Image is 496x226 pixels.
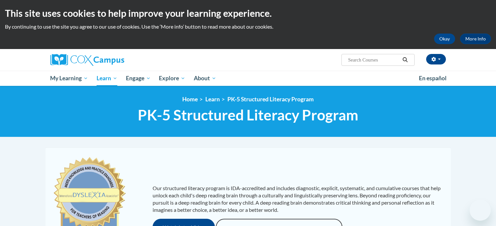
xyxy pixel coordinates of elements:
span: Learn [97,74,117,82]
button: Search [400,56,410,64]
span: Engage [126,74,151,82]
a: Learn [205,96,220,103]
span: PK-5 Structured Literacy Program [138,106,358,124]
iframe: Button to launch messaging window [470,200,491,221]
p: By continuing to use the site you agree to our use of cookies. Use the ‘More info’ button to read... [5,23,491,30]
a: PK-5 Structured Literacy Program [227,96,314,103]
a: Home [182,96,198,103]
button: Account Settings [426,54,446,64]
div: Main menu [41,71,456,86]
img: Cox Campus [50,54,124,66]
a: Engage [122,71,155,86]
h2: This site uses cookies to help improve your learning experience. [5,7,491,20]
a: Cox Campus [50,54,176,66]
button: Okay [434,34,455,44]
span: Explore [159,74,185,82]
span: En español [419,75,447,82]
a: More Info [460,34,491,44]
p: Our structured literacy program is IDA-accredited and includes diagnostic, explicit, systematic, ... [153,185,444,213]
a: About [190,71,220,86]
a: My Learning [46,71,93,86]
input: Search Courses [347,56,400,64]
a: En español [415,71,451,85]
span: My Learning [50,74,88,82]
a: Learn [92,71,122,86]
span: About [194,74,216,82]
a: Explore [155,71,190,86]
